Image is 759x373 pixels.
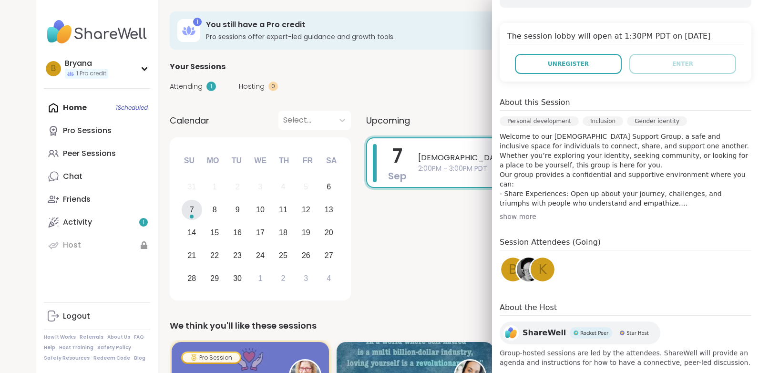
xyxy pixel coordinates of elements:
div: Choose Tuesday, September 16th, 2025 [227,223,248,243]
div: Not available Wednesday, September 3rd, 2025 [250,177,271,197]
div: Choose Sunday, September 14th, 2025 [182,223,202,243]
span: 7 [392,143,402,169]
span: Sep [388,169,407,183]
a: How It Works [44,334,76,341]
div: 18 [279,226,287,239]
h4: The session lobby will open at 1:30PM PDT on [DATE] [507,31,744,44]
button: Enter [629,54,736,74]
div: Choose Friday, September 12th, 2025 [296,200,316,220]
div: Bryana [65,58,108,69]
img: ShareWell [503,325,519,341]
a: Safety Resources [44,355,90,362]
span: Hosting [239,82,265,92]
div: Not available Thursday, September 4th, 2025 [273,177,294,197]
div: Sa [321,150,342,171]
div: Chat [63,171,82,182]
div: 27 [325,249,333,262]
div: Choose Thursday, September 18th, 2025 [273,223,294,243]
div: Choose Tuesday, September 23rd, 2025 [227,245,248,266]
div: Choose Saturday, September 6th, 2025 [318,177,339,197]
div: 1 [193,18,202,26]
div: Personal development [500,116,579,126]
div: Choose Wednesday, September 17th, 2025 [250,223,271,243]
div: Choose Friday, September 19th, 2025 [296,223,316,243]
div: Tu [226,150,247,171]
img: Rocket Peer [574,331,578,335]
a: FAQ [134,334,144,341]
div: 4 [281,180,285,193]
div: Choose Saturday, September 20th, 2025 [318,223,339,243]
span: 2:00PM - 3:00PM PDT [418,164,693,174]
span: B [509,260,517,279]
div: 2 [236,180,240,193]
div: 12 [302,203,310,216]
div: 0 [268,82,278,91]
div: Mo [202,150,223,171]
div: We think you'll like these sessions [170,319,711,332]
a: B [500,256,526,283]
div: Not available Monday, September 1st, 2025 [205,177,225,197]
div: Not available Tuesday, September 2nd, 2025 [227,177,248,197]
div: 11 [279,203,287,216]
h4: About the Host [500,302,751,316]
div: Choose Friday, September 26th, 2025 [296,245,316,266]
div: Friends [63,194,91,205]
div: 1 [213,180,217,193]
span: Star Host [626,330,648,337]
a: Safety Policy [97,344,131,351]
div: 13 [325,203,333,216]
a: ShareWellShareWellRocket PeerRocket PeerStar HostStar Host [500,321,660,344]
a: Chat [44,165,150,188]
div: Choose Monday, September 22nd, 2025 [205,245,225,266]
div: Pro Session [183,353,240,363]
button: Unregister [515,54,622,74]
div: 3 [258,180,263,193]
div: 2 [281,272,285,285]
span: Group-hosted sessions are led by the attendees. ShareWell will provide an agenda and instructions... [500,348,751,367]
a: Friends [44,188,150,211]
a: Host Training [59,344,93,351]
span: Your Sessions [170,61,226,73]
div: 16 [233,226,242,239]
div: 6 [327,180,331,193]
div: 1 [206,82,216,91]
span: K [538,260,546,279]
div: Choose Saturday, September 27th, 2025 [318,245,339,266]
a: GoingThruIt [515,256,542,283]
div: Choose Monday, September 15th, 2025 [205,223,225,243]
div: Choose Wednesday, September 10th, 2025 [250,200,271,220]
a: About Us [107,334,130,341]
div: 30 [233,272,242,285]
a: Help [44,344,55,351]
img: ShareWell Nav Logo [44,15,150,49]
div: Logout [63,311,90,321]
a: Blog [134,355,145,362]
div: 10 [256,203,265,216]
div: 24 [256,249,265,262]
a: Host [44,234,150,257]
div: Peer Sessions [63,148,116,159]
div: 14 [187,226,196,239]
div: 5 [304,180,308,193]
div: We [250,150,271,171]
div: month 2025-09 [180,176,340,290]
a: Logout [44,305,150,328]
div: 23 [233,249,242,262]
span: [DEMOGRAPHIC_DATA] Support Group [418,152,693,164]
span: B [51,62,56,75]
img: GoingThruIt [517,258,541,281]
div: 21 [187,249,196,262]
a: Redeem Code [93,355,130,362]
div: 1 [258,272,263,285]
span: Enter [672,60,693,68]
div: 28 [187,272,196,285]
div: Inclusion [583,116,623,126]
div: Choose Tuesday, September 9th, 2025 [227,200,248,220]
img: Star Host [620,331,625,335]
div: Choose Sunday, September 28th, 2025 [182,268,202,289]
div: Choose Thursday, September 11th, 2025 [273,200,294,220]
div: Choose Tuesday, September 30th, 2025 [227,268,248,289]
div: Choose Wednesday, October 1st, 2025 [250,268,271,289]
a: K [529,256,556,283]
span: Attending [170,82,203,92]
